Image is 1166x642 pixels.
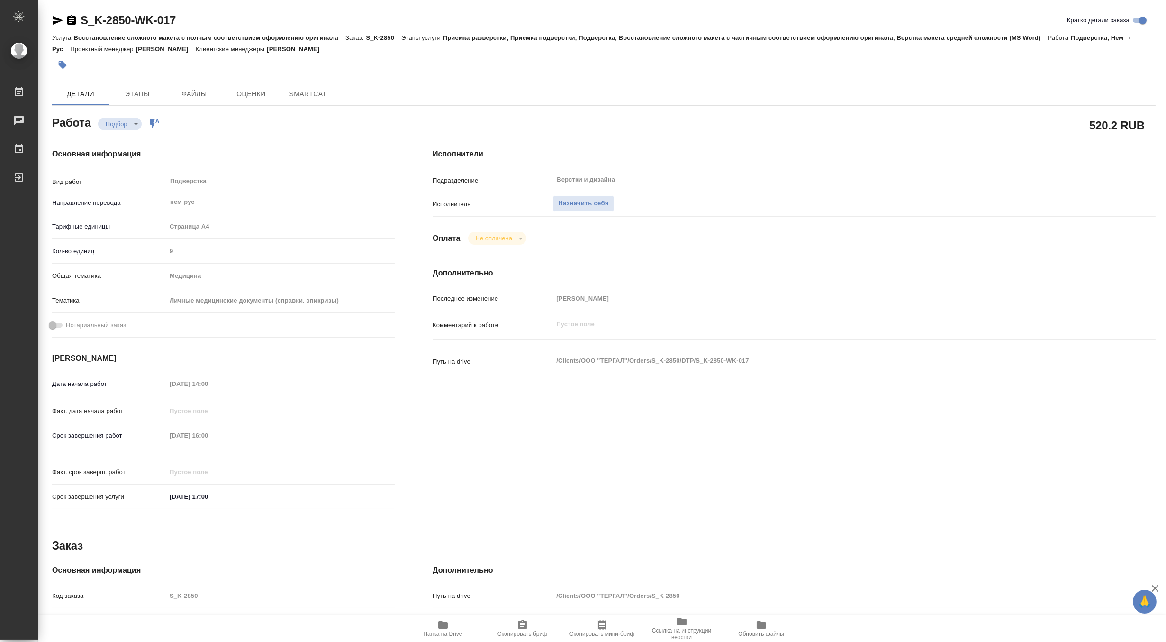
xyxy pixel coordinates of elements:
[52,468,166,477] p: Факт. срок заверш. работ
[433,357,553,367] p: Путь на drive
[52,15,63,26] button: Скопировать ссылку для ЯМессенджера
[166,465,249,479] input: Пустое поле
[468,232,526,245] div: Подбор
[52,538,83,553] h2: Заказ
[52,492,166,502] p: Срок завершения услуги
[483,615,562,642] button: Скопировать бриф
[81,14,176,27] a: S_K-2850-WK-017
[166,429,249,442] input: Пустое поле
[166,614,395,627] input: Пустое поле
[433,176,553,185] p: Подразделение
[52,177,166,187] p: Вид работ
[228,88,274,100] span: Оценки
[52,353,395,364] h4: [PERSON_NAME]
[52,296,166,305] p: Тематика
[166,293,395,309] div: Личные медицинские документы (справки, эпикризы)
[366,34,401,41] p: S_K-2850
[52,34,73,41] p: Услуга
[433,200,553,209] p: Исполнитель
[1067,16,1130,25] span: Кратко детали заказа
[166,244,395,258] input: Пустое поле
[1133,590,1157,614] button: 🙏
[52,247,166,256] p: Кол-во единиц
[497,631,547,637] span: Скопировать бриф
[166,268,395,284] div: Медицина
[569,631,634,637] span: Скопировать мини-бриф
[136,46,196,53] p: [PERSON_NAME]
[70,46,136,53] p: Проектный менеджер
[433,591,553,601] p: Путь на drive
[52,222,166,231] p: Тарифные единицы
[443,34,1048,41] p: Приемка разверстки, Приемка подверстки, Подверстка, Восстановление сложного макета с частичным со...
[166,404,249,418] input: Пустое поле
[52,406,166,416] p: Факт. дата начала работ
[403,615,483,642] button: Папка на Drive
[553,614,1095,627] input: Пустое поле
[433,148,1156,160] h4: Исполнители
[52,271,166,281] p: Общая тематика
[52,591,166,601] p: Код заказа
[433,565,1156,576] h4: Дополнительно
[553,589,1095,603] input: Пустое поле
[553,292,1095,305] input: Пустое поле
[52,148,395,160] h4: Основная информация
[52,379,166,389] p: Дата начала работ
[558,198,608,209] span: Назначить себя
[66,15,77,26] button: Скопировать ссылку
[424,631,462,637] span: Папка на Drive
[433,267,1156,279] h4: Дополнительно
[433,294,553,303] p: Последнее изменение
[401,34,443,41] p: Этапы услуги
[562,615,642,642] button: Скопировать мини-бриф
[196,46,267,53] p: Клиентские менеджеры
[166,219,395,235] div: Страница А4
[52,55,73,75] button: Добавить тэг
[52,198,166,208] p: Направление перевода
[115,88,160,100] span: Этапы
[52,113,91,130] h2: Работа
[345,34,366,41] p: Заказ:
[1048,34,1071,41] p: Работа
[166,490,249,504] input: ✎ Введи что-нибудь
[166,377,249,391] input: Пустое поле
[553,353,1095,369] textarea: /Clients/ООО "ТЕРГАЛ"/Orders/S_K-2850/DTP/S_K-2850-WK-017
[172,88,217,100] span: Файлы
[1137,592,1153,612] span: 🙏
[66,321,126,330] span: Нотариальный заказ
[642,615,722,642] button: Ссылка на инструкции верстки
[553,195,614,212] button: Назначить себя
[473,234,515,242] button: Не оплачена
[58,88,103,100] span: Детали
[103,120,130,128] button: Подбор
[98,118,142,130] div: Подбор
[73,34,345,41] p: Восстановление сложного макета с полным соответствием оформлению оригинала
[648,627,716,641] span: Ссылка на инструкции верстки
[52,431,166,440] p: Срок завершения работ
[166,589,395,603] input: Пустое поле
[433,233,461,244] h4: Оплата
[52,565,395,576] h4: Основная информация
[722,615,801,642] button: Обновить файлы
[267,46,326,53] p: [PERSON_NAME]
[433,321,553,330] p: Комментарий к работе
[1089,117,1145,133] h2: 520.2 RUB
[285,88,331,100] span: SmartCat
[738,631,784,637] span: Обновить файлы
